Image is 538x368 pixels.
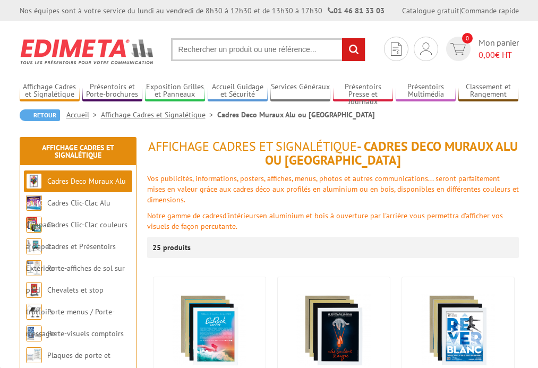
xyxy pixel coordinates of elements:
[479,49,495,60] span: 0,00
[20,5,385,16] div: Nos équipes sont à votre service du lundi au vendredi de 8h30 à 12h30 et de 13h30 à 17h30
[66,110,101,119] a: Accueil
[402,5,519,16] div: |
[82,82,142,100] a: Présentoirs et Porte-brochures
[26,173,42,189] img: Cadres Deco Muraux Alu ou Bois
[26,285,104,316] a: Chevalets et stop trottoirs
[421,293,495,367] img: Cadres Profilés Bois Déco 50 x 70 cm
[217,109,375,120] li: Cadres Deco Muraux Alu ou [GEOGRAPHIC_DATA]
[443,37,519,61] a: devis rapide 0 Mon panier 0,00€ HT
[172,293,246,367] img: Cadres Profilés Bois Déco 30 x 40 cm
[402,6,459,15] a: Catalogue gratuit
[101,110,217,119] a: Affichage Cadres et Signalétique
[270,82,330,100] a: Services Généraux
[26,198,110,229] a: Cadres Clic-Clac Alu Clippant
[461,6,519,15] a: Commande rapide
[147,140,519,168] h1: - Cadres Deco Muraux Alu ou [GEOGRAPHIC_DATA]
[391,42,402,56] img: devis rapide
[458,82,518,100] a: Classement et Rangement
[479,49,519,61] span: € HT
[20,32,155,71] img: Edimeta
[147,211,503,231] font: en aluminium et bois à ouverture par l'arrière vous permettra d’afficher vos visuels de façon per...
[479,37,519,61] span: Mon panier
[462,33,473,44] span: 0
[26,263,125,295] a: Porte-affiches de sol sur pied
[148,138,357,155] span: Affichage Cadres et Signalétique
[145,82,205,100] a: Exposition Grilles et Panneaux
[296,293,371,367] img: Cadres Profilés Bois Déco 40 x 60 cm
[26,242,116,273] a: Cadres et Présentoirs Extérieur
[26,307,115,338] a: Porte-menus / Porte-messages
[223,211,259,220] font: d'intérieurs
[147,174,519,204] font: Vos publicités, informations, posters, affiches, menus, photos et autres communications... seront...
[171,38,365,61] input: Rechercher un produit ou une référence...
[26,176,126,208] a: Cadres Deco Muraux Alu ou [GEOGRAPHIC_DATA]
[333,82,393,100] a: Présentoirs Presse et Journaux
[147,211,223,220] font: Notre gamme de cadres
[26,347,42,363] img: Plaques de porte et murales
[208,82,268,100] a: Accueil Guidage et Sécurité
[342,38,365,61] input: rechercher
[26,220,127,251] a: Cadres Clic-Clac couleurs à clapet
[450,43,466,55] img: devis rapide
[47,329,124,338] a: Porte-visuels comptoirs
[20,109,60,121] a: Retour
[42,143,114,160] a: Affichage Cadres et Signalétique
[152,237,192,258] p: 25 produits
[328,6,385,15] strong: 01 46 81 33 03
[20,82,80,100] a: Affichage Cadres et Signalétique
[396,82,456,100] a: Présentoirs Multimédia
[420,42,432,55] img: devis rapide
